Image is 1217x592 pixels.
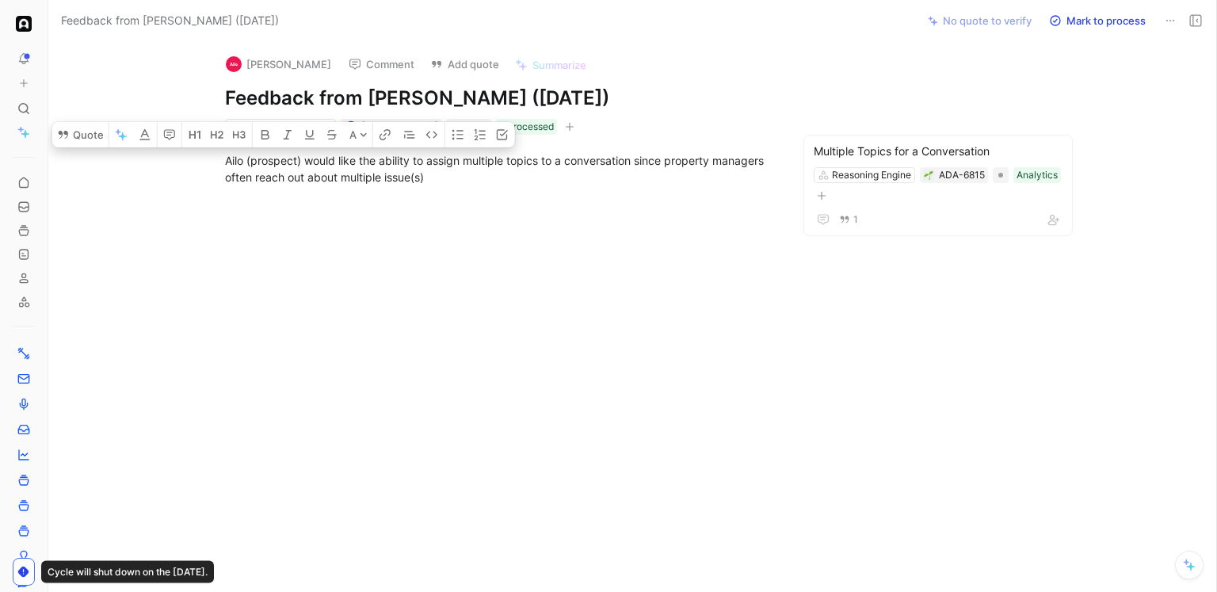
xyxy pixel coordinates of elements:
[219,52,338,76] button: logo[PERSON_NAME]
[225,86,773,111] h1: Feedback from [PERSON_NAME] ([DATE])
[832,167,911,183] div: Reasoning Engine
[1017,167,1058,183] div: Analytics
[921,10,1039,32] button: No quote to verify
[226,56,242,72] img: logo
[16,16,32,32] img: Ada
[507,119,554,135] span: Processed
[345,122,372,147] button: A
[814,142,1062,161] div: Multiple Topics for a Conversation
[13,13,35,35] button: Ada
[225,152,773,185] div: Ailo (prospect) would like the ability to assign multiple topics to a conversation since property...
[52,122,109,147] button: Quote
[939,167,985,183] div: ADA-6815
[532,58,586,72] span: Summarize
[923,170,934,181] button: 🌱
[361,120,438,132] span: [PERSON_NAME]
[924,170,933,180] img: 🌱
[496,119,557,135] div: Processed
[836,211,861,228] button: 1
[41,561,214,583] div: Cycle will shut down on the [DATE].
[341,53,422,75] button: Comment
[853,215,858,224] span: 1
[462,119,488,135] div: Cycle
[1042,10,1153,32] button: Mark to process
[423,53,506,75] button: Add quote
[508,54,593,76] button: Summarize
[61,11,279,30] span: Feedback from [PERSON_NAME] ([DATE])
